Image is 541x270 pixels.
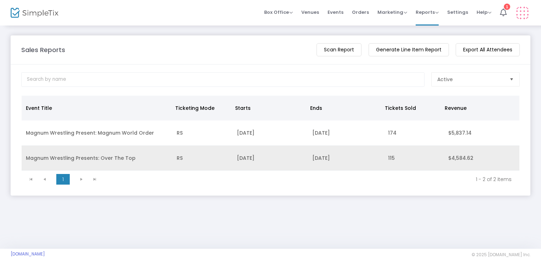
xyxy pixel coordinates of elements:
[233,146,308,171] td: [DATE]
[11,251,45,257] a: [DOMAIN_NAME]
[384,146,444,171] td: 115
[308,146,383,171] td: [DATE]
[317,43,361,56] m-button: Scan Report
[437,76,453,83] span: Active
[22,96,171,120] th: Event Title
[416,9,439,16] span: Reports
[22,96,519,171] div: Data table
[22,120,172,146] td: Magnum Wrestling Present: Magnum World Order
[507,73,517,86] button: Select
[107,176,512,183] kendo-pager-info: 1 - 2 of 2 items
[328,3,343,21] span: Events
[377,9,407,16] span: Marketing
[444,146,519,171] td: $4,584.62
[21,72,425,87] input: Search by name
[352,3,369,21] span: Orders
[56,174,70,185] span: Page 1
[472,252,530,258] span: © 2025 [DOMAIN_NAME] Inc.
[369,43,449,56] m-button: Generate Line Item Report
[233,120,308,146] td: [DATE]
[447,3,468,21] span: Settings
[171,96,231,120] th: Ticketing Mode
[381,96,440,120] th: Tickets Sold
[306,96,381,120] th: Ends
[231,96,306,120] th: Starts
[445,105,467,112] span: Revenue
[456,43,520,56] m-button: Export All Attendees
[477,9,491,16] span: Help
[22,146,172,171] td: Magnum Wrestling Presents: Over The Top
[172,120,233,146] td: RS
[21,45,65,55] m-panel-title: Sales Reports
[308,120,383,146] td: [DATE]
[504,4,510,10] div: 1
[172,146,233,171] td: RS
[384,120,444,146] td: 174
[301,3,319,21] span: Venues
[264,9,293,16] span: Box Office
[444,120,519,146] td: $5,837.14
